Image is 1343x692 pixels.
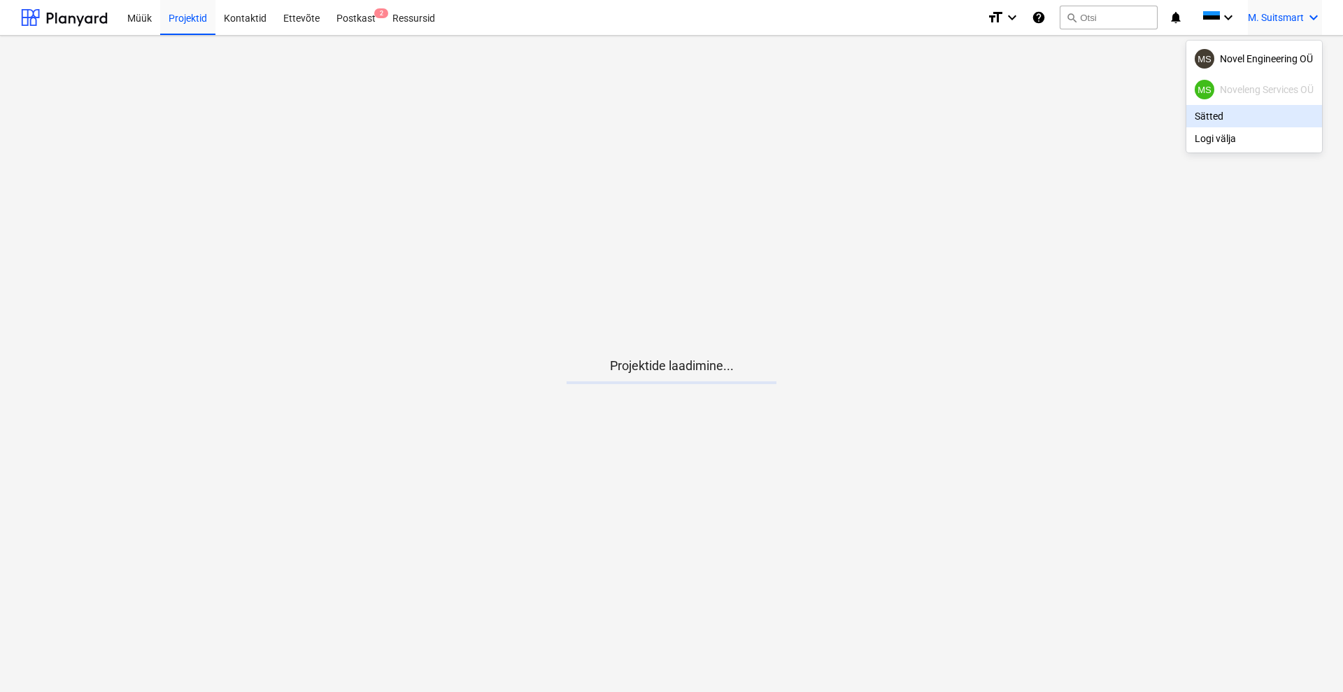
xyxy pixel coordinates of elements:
[1195,80,1214,99] div: Mikk Suitsmart
[1195,80,1314,99] div: Noveleng Services OÜ
[1198,54,1211,64] span: MS
[1195,49,1214,69] div: Mikk Suitsmart
[1186,105,1322,127] div: Sätted
[1198,85,1211,95] span: MS
[1186,127,1322,150] div: Logi välja
[1195,49,1314,69] div: Novel Engineering OÜ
